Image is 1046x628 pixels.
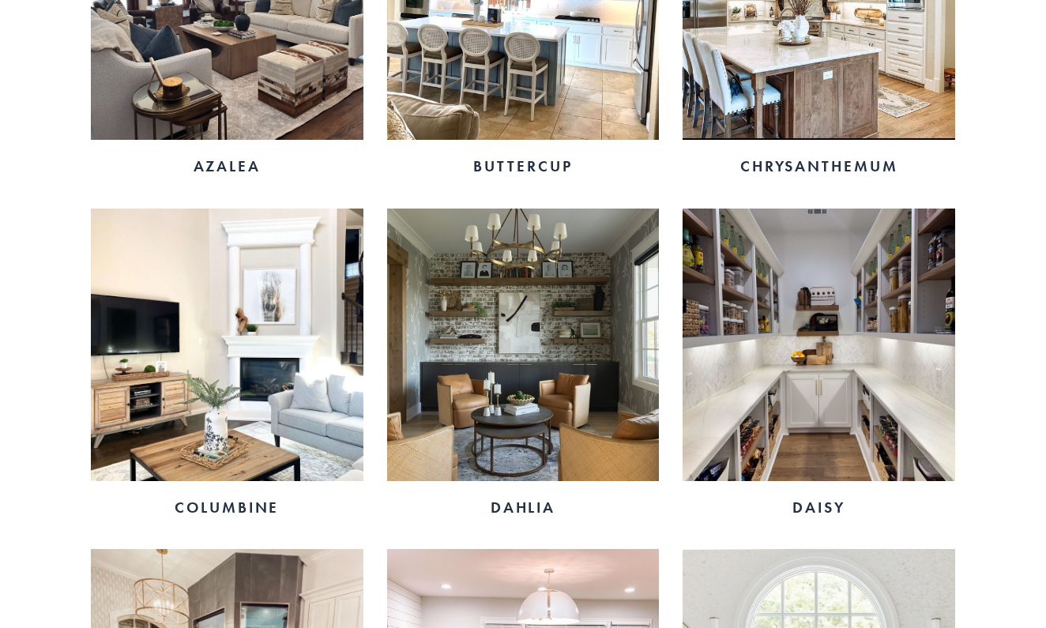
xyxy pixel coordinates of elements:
[387,209,660,481] img: Dahlia
[387,209,660,526] a: Dahlia Dahlia
[387,497,660,518] h3: Dahlia
[91,156,363,177] h3: Azalea
[91,209,363,481] img: Columbine
[683,497,955,518] h3: Daisy
[91,209,363,526] a: Columbine Columbine
[387,156,660,177] h3: Buttercup
[683,209,955,526] a: Daisy Daisy
[91,497,363,518] h3: Columbine
[683,156,955,177] h3: Chrysanthemum
[683,209,955,481] img: Daisy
